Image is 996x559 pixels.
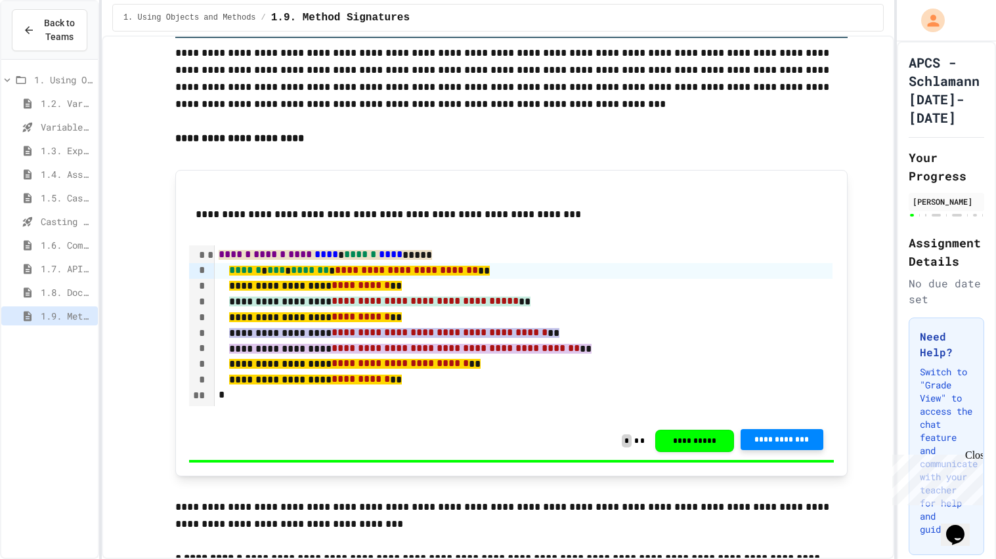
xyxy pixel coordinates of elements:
[41,167,93,181] span: 1.4. Assignment and Input
[41,120,93,134] span: Variables and Data Types - Quiz
[123,12,256,23] span: 1. Using Objects and Methods
[907,5,948,35] div: My Account
[41,238,93,252] span: 1.6. Compound Assignment Operators
[261,12,266,23] span: /
[41,191,93,205] span: 1.5. Casting and Ranges of Values
[941,507,983,546] iframe: chat widget
[34,73,93,87] span: 1. Using Objects and Methods
[909,148,984,185] h2: Your Progress
[887,449,983,505] iframe: chat widget
[909,53,984,127] h1: APCS - Schlamann [DATE]-[DATE]
[41,215,93,228] span: Casting and Ranges of variables - Quiz
[913,196,980,207] div: [PERSON_NAME]
[41,309,93,323] span: 1.9. Method Signatures
[920,329,973,360] h3: Need Help?
[909,276,984,307] div: No due date set
[43,16,76,44] span: Back to Teams
[41,144,93,157] span: 1.3. Expressions and Output [New]
[271,10,410,26] span: 1.9. Method Signatures
[920,365,973,536] p: Switch to "Grade View" to access the chat feature and communicate with your teacher for help and ...
[5,5,91,83] div: Chat with us now!Close
[41,285,93,299] span: 1.8. Documentation with Comments and Preconditions
[41,96,93,110] span: 1.2. Variables and Data Types
[41,262,93,276] span: 1.7. APIs and Libraries
[909,234,984,270] h2: Assignment Details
